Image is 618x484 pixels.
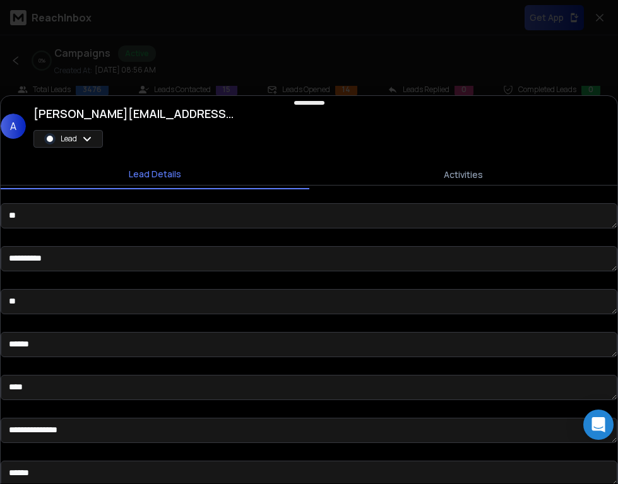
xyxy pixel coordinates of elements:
p: Lead [61,134,77,144]
div: Open Intercom Messenger [583,410,614,440]
button: Activities [309,161,618,189]
span: A [1,114,26,139]
h1: [PERSON_NAME][EMAIL_ADDRESS][PERSON_NAME][DOMAIN_NAME] [33,105,235,122]
button: Lead Details [1,160,309,189]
